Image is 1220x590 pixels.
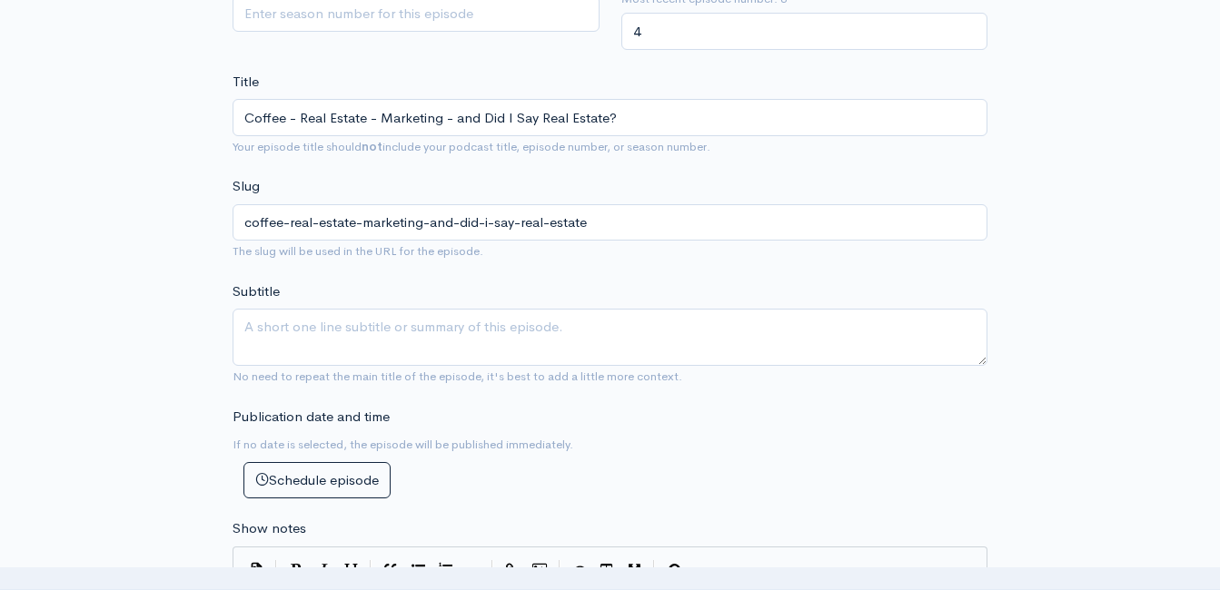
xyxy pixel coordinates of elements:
button: Create Link [499,556,526,584]
label: Subtitle [233,281,280,302]
i: | [275,560,277,581]
i: | [491,560,493,581]
button: Bold [283,556,310,584]
button: Toggle Side by Side [593,556,620,584]
label: Slug [233,176,260,197]
button: Generic List [404,556,431,584]
input: title-of-episode [233,204,987,241]
i: | [370,560,372,581]
button: Insert Horizontal Line [459,556,486,584]
button: Insert Show Notes Template [243,556,270,583]
button: Toggle Preview [566,556,593,584]
button: Numbered List [431,556,459,584]
small: No need to repeat the main title of the episode, it's best to add a little more context. [233,369,682,384]
small: If no date is selected, the episode will be published immediately. [233,437,573,452]
button: Markdown Guide [660,556,688,584]
button: Schedule episode [243,462,391,499]
strong: not [362,139,382,154]
i: | [653,560,655,581]
small: The slug will be used in the URL for the episode. [233,243,483,259]
label: Publication date and time [233,407,390,428]
button: Insert Image [526,556,553,584]
input: Enter episode number [621,13,988,50]
label: Title [233,72,259,93]
i: | [559,560,560,581]
label: Show notes [233,518,306,539]
input: What is the episode's title? [233,99,987,136]
button: Toggle Fullscreen [620,556,648,584]
small: Your episode title should include your podcast title, episode number, or season number. [233,139,710,154]
button: Heading [337,556,364,584]
button: Quote [377,556,404,584]
button: Italic [310,556,337,584]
